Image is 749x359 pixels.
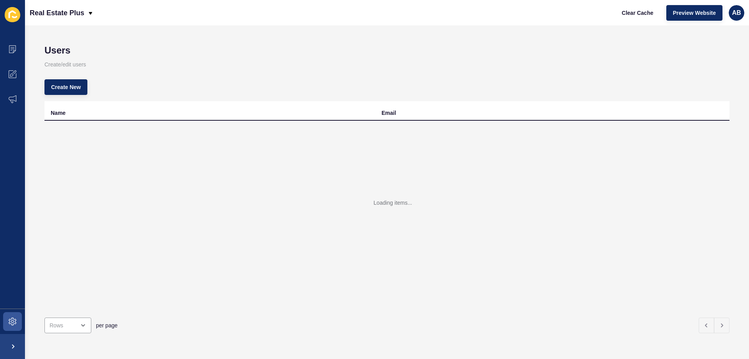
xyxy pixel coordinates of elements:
[44,318,91,333] div: open menu
[30,3,84,23] p: Real Estate Plus
[51,83,81,91] span: Create New
[44,79,87,95] button: Create New
[666,5,722,21] button: Preview Website
[96,321,117,329] span: per page
[374,199,412,207] div: Loading items...
[615,5,660,21] button: Clear Cache
[622,9,653,17] span: Clear Cache
[44,56,729,73] p: Create/edit users
[382,109,396,117] div: Email
[51,109,66,117] div: Name
[732,9,741,17] span: AB
[673,9,716,17] span: Preview Website
[44,45,729,56] h1: Users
